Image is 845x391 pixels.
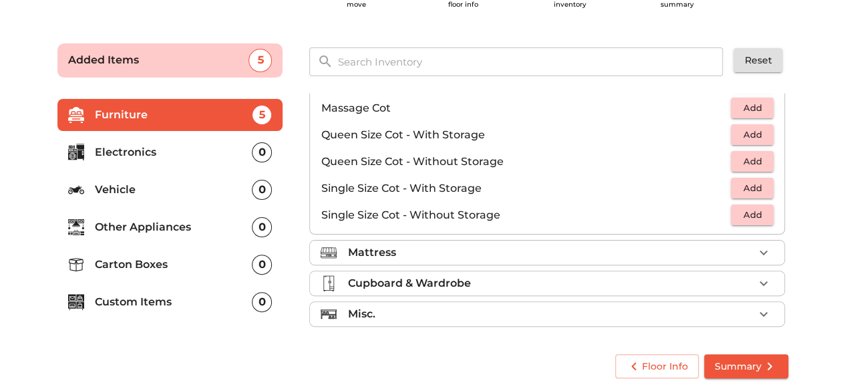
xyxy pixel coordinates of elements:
[731,151,774,172] button: Add
[252,105,272,125] div: 5
[321,154,731,170] p: Queen Size Cot - Without Storage
[321,275,337,291] img: cupboard_wardrobe
[95,107,252,123] p: Furniture
[704,354,788,379] button: Summary
[95,219,252,235] p: Other Appliances
[347,306,375,322] p: Misc.
[321,127,731,143] p: Queen Size Cot - With Storage
[744,52,772,69] span: Reset
[95,182,252,198] p: Vehicle
[252,217,272,237] div: 0
[252,180,272,200] div: 0
[737,207,767,223] span: Add
[68,52,249,68] p: Added Items
[321,245,337,261] img: mattress
[252,292,272,312] div: 0
[731,98,774,118] button: Add
[321,100,731,116] p: Massage Cot
[95,257,252,273] p: Carton Boxes
[737,154,767,169] span: Add
[737,127,767,142] span: Add
[248,49,272,72] div: 5
[347,245,395,261] p: Mattress
[615,354,699,379] button: Floor Info
[715,358,778,375] span: Summary
[321,180,731,197] p: Single Size Cot - With Storage
[95,294,252,310] p: Custom Items
[626,358,688,375] span: Floor Info
[95,144,252,160] p: Electronics
[252,142,272,162] div: 0
[321,306,337,322] img: misc
[731,178,774,199] button: Add
[252,255,272,275] div: 0
[733,48,782,73] button: Reset
[321,207,731,223] p: Single Size Cot - Without Storage
[347,275,470,291] p: Cupboard & Wardrobe
[731,205,774,225] button: Add
[737,180,767,196] span: Add
[329,47,732,76] input: Search Inventory
[737,100,767,116] span: Add
[731,124,774,145] button: Add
